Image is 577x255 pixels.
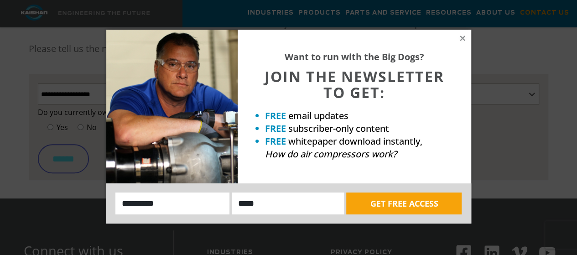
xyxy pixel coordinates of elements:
[115,193,230,214] input: Name:
[265,67,444,102] span: JOIN THE NEWSLETTER TO GET:
[265,122,286,135] strong: FREE
[265,135,286,147] strong: FREE
[265,148,397,160] em: How do air compressors work?
[285,51,424,63] strong: Want to run with the Big Dogs?
[232,193,344,214] input: Email
[458,34,467,42] button: Close
[288,109,348,122] span: email updates
[346,193,462,214] button: GET FREE ACCESS
[288,122,389,135] span: subscriber-only content
[265,109,286,122] strong: FREE
[288,135,422,147] span: whitepaper download instantly,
